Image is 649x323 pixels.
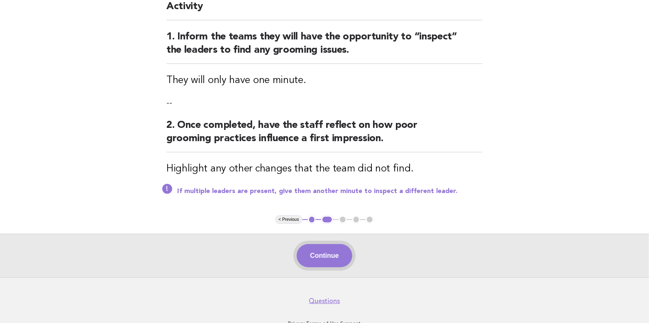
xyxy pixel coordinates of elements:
button: Continue [297,244,352,267]
h2: 1. Inform the teams they will have the opportunity to “inspect” the leaders to find any grooming ... [166,30,483,64]
p: If multiple leaders are present, give them another minute to inspect a different leader. [177,187,483,196]
h3: They will only have one minute. [166,74,483,87]
button: 1 [308,215,316,224]
h2: 2. Once completed, have the staff reflect on how poor grooming practices influence a first impres... [166,119,483,152]
p: -- [166,97,483,109]
a: Questions [309,297,340,305]
button: < Previous [275,215,302,224]
h3: Highlight any other changes that the team did not find. [166,162,483,176]
button: 2 [321,215,333,224]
